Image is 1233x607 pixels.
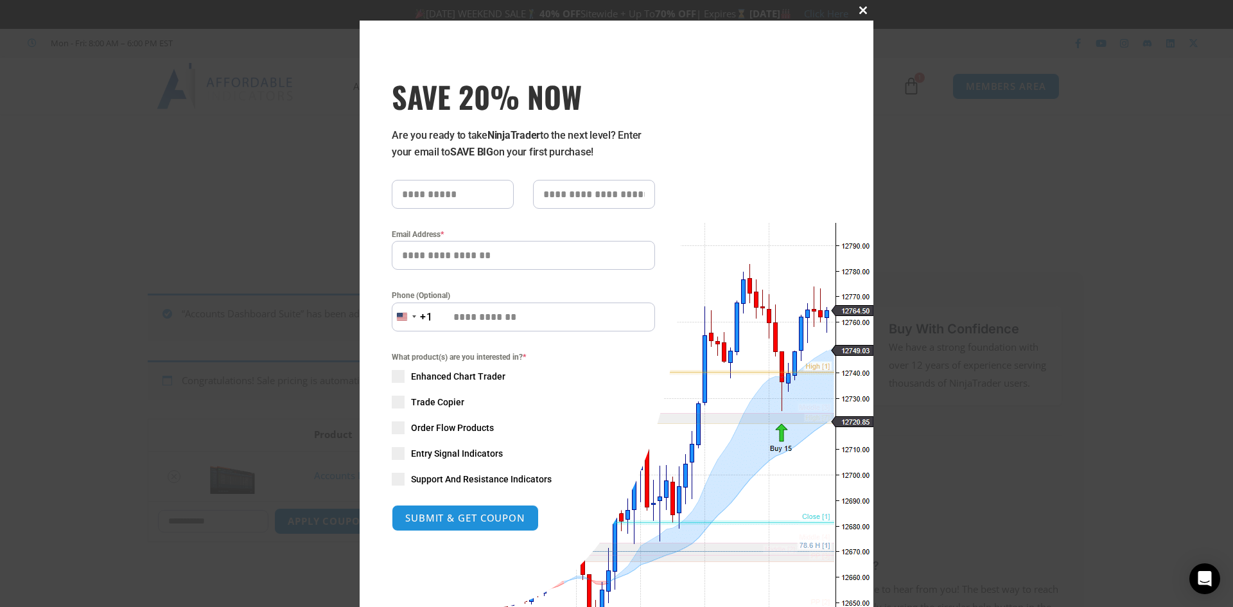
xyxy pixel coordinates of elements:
[392,127,655,161] p: Are you ready to take to the next level? Enter your email to on your first purchase!
[392,289,655,302] label: Phone (Optional)
[411,473,552,486] span: Support And Resistance Indicators
[392,78,655,114] span: SAVE 20% NOW
[411,447,503,460] span: Entry Signal Indicators
[487,129,540,141] strong: NinjaTrader
[392,351,655,364] span: What product(s) are you interested in?
[392,370,655,383] label: Enhanced Chart Trader
[392,396,655,409] label: Trade Copier
[411,396,464,409] span: Trade Copier
[392,421,655,434] label: Order Flow Products
[1189,563,1220,594] div: Open Intercom Messenger
[411,421,494,434] span: Order Flow Products
[420,309,433,326] div: +1
[392,447,655,460] label: Entry Signal Indicators
[392,228,655,241] label: Email Address
[450,146,493,158] strong: SAVE BIG
[392,303,433,331] button: Selected country
[392,505,539,531] button: SUBMIT & GET COUPON
[411,370,505,383] span: Enhanced Chart Trader
[392,473,655,486] label: Support And Resistance Indicators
